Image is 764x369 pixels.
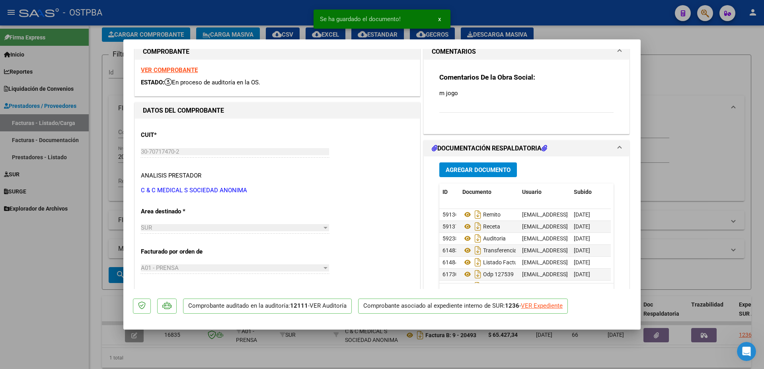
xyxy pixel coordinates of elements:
span: 61730 [442,271,458,277]
span: [EMAIL_ADDRESS][DOMAIN_NAME] - [PERSON_NAME] [522,211,657,218]
i: Descargar documento [473,208,483,221]
span: Transferencia [462,247,517,254]
span: Listado Factura [462,259,522,266]
span: [DATE] [574,235,590,242]
div: ANALISIS PRESTADOR [141,171,201,180]
span: En proceso de auditoría en la OS. [164,79,260,86]
span: 61484 [442,259,458,266]
span: [DATE] [574,211,590,218]
p: C & C MEDICAL S SOCIEDAD ANONIMA [141,186,414,195]
span: ID [442,189,448,195]
h1: COMENTARIOS [432,47,476,57]
p: Comprobante auditado en la auditoría: - [183,299,352,314]
span: Receta [462,223,500,230]
datatable-header-cell: Subido [571,184,610,201]
strong: DATOS DEL COMPROBANTE [143,107,224,114]
a: VER COMPROBANTE [141,66,198,74]
strong: 1236 [505,302,519,309]
p: Area destinado * [141,207,223,216]
span: 59137 [442,223,458,230]
span: Se ha guardado el documento! [320,15,401,23]
span: [EMAIL_ADDRESS][DOMAIN_NAME] - [PERSON_NAME] [522,223,657,230]
div: 7 total [439,283,614,303]
h1: DOCUMENTACIÓN RESPALDATORIA [432,144,547,153]
span: Agregar Documento [446,166,511,174]
datatable-header-cell: ID [439,184,459,201]
span: [EMAIL_ADDRESS][DOMAIN_NAME] - [PERSON_NAME] [522,259,657,266]
span: A01 - PRENSA [141,264,179,271]
mat-expansion-panel-header: COMENTARIOS [424,44,629,60]
span: [EMAIL_ADDRESS][DOMAIN_NAME] - [PERSON_NAME] [522,247,657,254]
span: Usuario [522,189,542,195]
p: CUIT [141,131,223,140]
button: x [432,12,447,26]
span: [EMAIL_ADDRESS][DOMAIN_NAME] - [PERSON_NAME] [522,235,657,242]
span: [DATE] [574,271,590,277]
span: Remito [462,211,501,218]
strong: 12111 [290,302,308,309]
p: m jogo [439,89,614,98]
datatable-header-cell: Documento [459,184,519,201]
div: COMENTARIOS [424,60,629,133]
span: 61483 [442,247,458,254]
span: Auditoria [462,235,506,242]
i: Descargar documento [473,220,483,233]
span: [DATE] [574,259,590,266]
p: Comprobante asociado al expediente interno de SUR: - [358,299,568,314]
p: Facturado por orden de [141,247,223,256]
button: Agregar Documento [439,162,517,177]
span: [DATE] [574,247,590,254]
datatable-header-cell: Usuario [519,184,571,201]
span: [DATE] [574,223,590,230]
p: Comprobante Tipo * [141,287,223,297]
i: Descargar documento [473,244,483,257]
span: SUR [141,224,152,231]
iframe: Intercom live chat [737,342,756,361]
div: VER Expediente [521,301,563,310]
span: 59238 [442,235,458,242]
span: 59136 [442,211,458,218]
span: Documento [462,189,491,195]
i: Descargar documento [473,232,483,245]
i: Descargar documento [473,256,483,269]
span: Odp 127539 [462,271,514,277]
span: [EMAIL_ADDRESS][DOMAIN_NAME] - [PERSON_NAME] [522,271,657,277]
i: Descargar documento [473,268,483,281]
span: x [438,16,441,23]
mat-expansion-panel-header: DOCUMENTACIÓN RESPALDATORIA [424,141,629,156]
span: Subido [574,189,592,195]
strong: Comentarios De la Obra Social: [439,73,535,81]
strong: COMPROBANTE [143,48,189,55]
div: DOCUMENTACIÓN RESPALDATORIA [424,156,629,322]
span: ESTADO: [141,79,164,86]
div: VER Auditoría [310,301,347,310]
datatable-header-cell: Acción [610,184,650,201]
